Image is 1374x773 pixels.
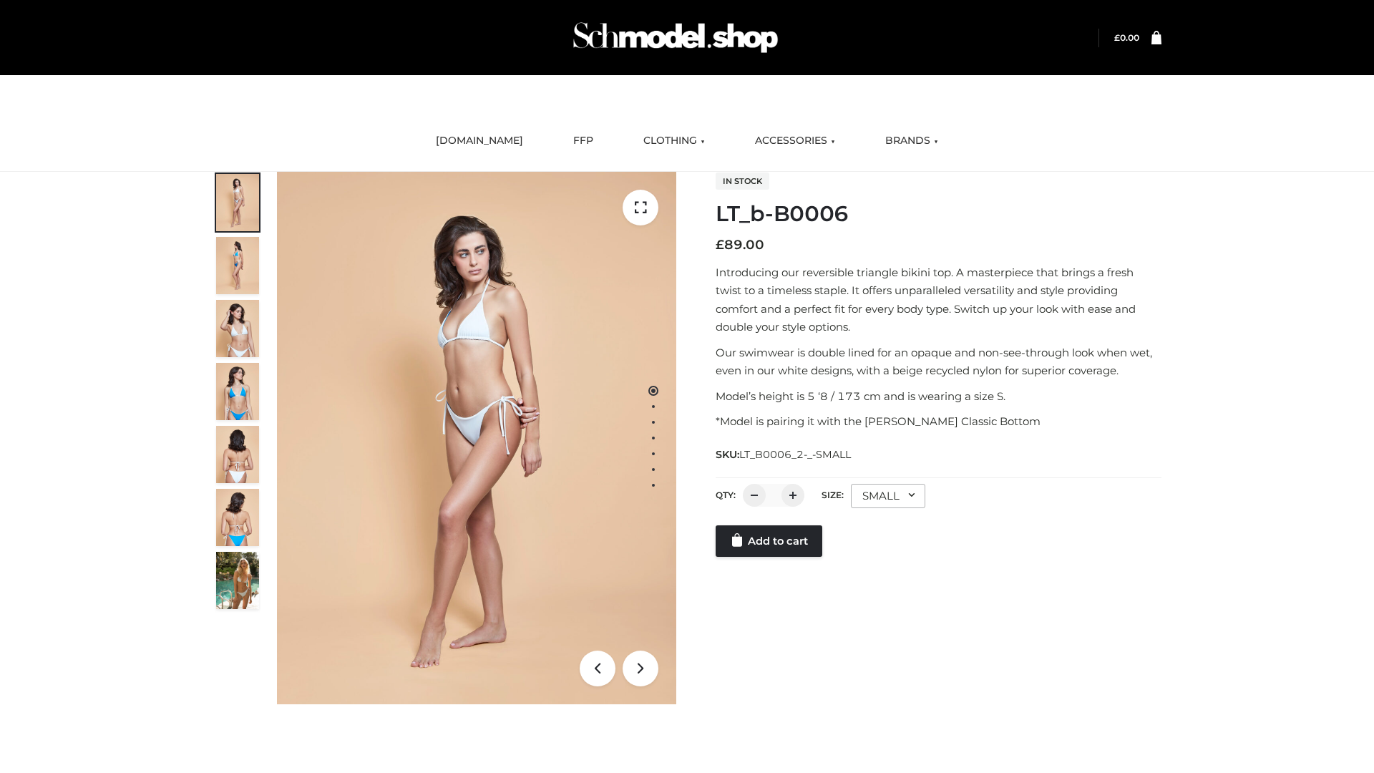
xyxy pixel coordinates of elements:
img: ArielClassicBikiniTop_CloudNine_AzureSky_OW114ECO_7-scaled.jpg [216,426,259,483]
span: In stock [716,172,769,190]
div: SMALL [851,484,925,508]
a: CLOTHING [633,125,716,157]
img: Arieltop_CloudNine_AzureSky2.jpg [216,552,259,609]
img: ArielClassicBikiniTop_CloudNine_AzureSky_OW114ECO_2-scaled.jpg [216,237,259,294]
a: [DOMAIN_NAME] [425,125,534,157]
p: Model’s height is 5 ‘8 / 173 cm and is wearing a size S. [716,387,1161,406]
span: LT_B0006_2-_-SMALL [739,448,851,461]
a: FFP [562,125,604,157]
a: Add to cart [716,525,822,557]
img: ArielClassicBikiniTop_CloudNine_AzureSky_OW114ECO_8-scaled.jpg [216,489,259,546]
span: SKU: [716,446,852,463]
p: *Model is pairing it with the [PERSON_NAME] Classic Bottom [716,412,1161,431]
img: ArielClassicBikiniTop_CloudNine_AzureSky_OW114ECO_4-scaled.jpg [216,363,259,420]
a: ACCESSORIES [744,125,846,157]
label: QTY: [716,490,736,500]
label: Size: [822,490,844,500]
img: ArielClassicBikiniTop_CloudNine_AzureSky_OW114ECO_1-scaled.jpg [216,174,259,231]
bdi: 89.00 [716,237,764,253]
h1: LT_b-B0006 [716,201,1161,227]
p: Our swimwear is double lined for an opaque and non-see-through look when wet, even in our white d... [716,344,1161,380]
span: £ [716,237,724,253]
bdi: 0.00 [1114,32,1139,43]
img: ArielClassicBikiniTop_CloudNine_AzureSky_OW114ECO_3-scaled.jpg [216,300,259,357]
span: £ [1114,32,1120,43]
a: £0.00 [1114,32,1139,43]
a: BRANDS [874,125,949,157]
img: Schmodel Admin 964 [568,9,783,66]
p: Introducing our reversible triangle bikini top. A masterpiece that brings a fresh twist to a time... [716,263,1161,336]
img: ArielClassicBikiniTop_CloudNine_AzureSky_OW114ECO_1 [277,172,676,704]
